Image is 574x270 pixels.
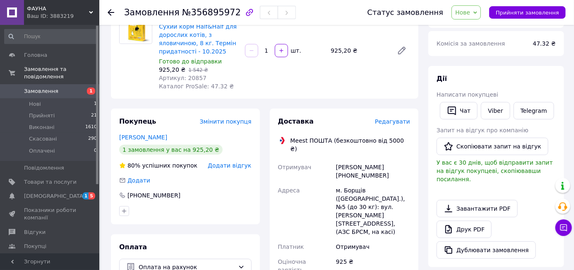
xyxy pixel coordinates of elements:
div: Повернутися назад [108,8,114,17]
span: 21 [91,112,97,119]
span: 5 [89,192,95,199]
span: Редагувати [375,118,410,125]
span: Прийняти замовлення [496,10,559,16]
span: Головна [24,51,47,59]
span: У вас є 30 днів, щоб відправити запит на відгук покупцеві, скопіювавши посилання. [437,159,553,182]
span: 1 [94,100,97,108]
button: Дублювати замовлення [437,241,536,259]
span: 1610 [85,124,97,131]
span: Повідомлення [24,164,64,172]
div: Отримувач [334,239,412,254]
span: 1 542 ₴ [188,67,208,73]
span: Платник [278,243,304,250]
span: 925,20 ₴ [159,66,185,73]
span: Змінити покупця [200,118,252,125]
div: [PERSON_NAME] [PHONE_NUMBER] [334,160,412,183]
span: 290 [88,135,97,143]
span: ФАУНА [27,5,89,12]
span: Нові [29,100,41,108]
span: 1 [82,192,89,199]
a: Viber [481,102,510,119]
input: Пошук [4,29,98,44]
div: Ваш ID: 3883219 [27,12,99,20]
span: Замовлення [124,7,180,17]
span: Товари та послуги [24,178,77,186]
div: Статус замовлення [367,8,444,17]
div: 925,20 ₴ [327,45,390,56]
span: 80% [127,162,140,169]
span: Доставка [278,117,314,125]
span: Написати покупцеві [437,91,498,98]
span: [DEMOGRAPHIC_DATA] [24,192,85,200]
button: Чат з покупцем [555,219,572,236]
span: Показники роботи компанії [24,207,77,221]
span: 0 [94,147,97,155]
a: [PERSON_NAME] [119,134,167,141]
div: м. Борщів ([GEOGRAPHIC_DATA].), №5 (до 30 кг): вул. [PERSON_NAME][STREET_ADDRESS], (АЗС БРСМ, на ... [334,183,412,239]
span: Додати [127,177,150,184]
span: Комісія за замовлення [437,40,505,47]
div: успішних покупок [119,161,197,170]
span: Покупці [24,243,46,250]
a: Сухий корм Half&Half для дорослих котів, з яловичиною, 8 кг. Термін придатності - 10.2025 [159,23,237,55]
span: Замовлення та повідомлення [24,66,99,80]
a: Telegram [514,102,554,119]
img: Сухий корм Half&Half для дорослих котів, з яловичиною, 8 кг. Термін придатності - 10.2025 [120,11,152,44]
span: 47.32 ₴ [533,40,556,47]
button: Скопіювати запит на відгук [437,138,548,155]
span: Каталог ProSale: 47.32 ₴ [159,83,234,90]
span: Готово до відправки [159,58,222,65]
span: Запит на відгук про компанію [437,127,528,134]
span: Додати відгук [208,162,251,169]
span: Замовлення [24,88,58,95]
a: Редагувати [394,42,410,59]
div: 1 замовлення у вас на 925,20 ₴ [119,145,223,155]
a: Друк PDF [437,221,492,238]
span: Оплата [119,243,147,251]
span: Артикул: 20857 [159,75,207,81]
button: Чат [440,102,478,119]
a: Завантажити PDF [437,200,518,217]
span: Скасовані [29,135,57,143]
span: Відгуки [24,229,46,236]
span: Оплачені [29,147,55,155]
span: Отримувач [278,164,312,170]
span: Нове [455,9,470,16]
div: Meest ПОШТА (безкоштовно від 5000 ₴) [288,136,413,153]
div: шт. [289,46,302,55]
span: 1 [87,88,95,95]
span: Покупець [119,117,156,125]
button: Прийняти замовлення [489,6,566,19]
span: Виконані [29,124,55,131]
span: Прийняті [29,112,55,119]
span: Дії [437,75,447,83]
span: №356895972 [182,7,241,17]
span: Адреса [278,187,300,194]
div: [PHONE_NUMBER] [127,191,181,199]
